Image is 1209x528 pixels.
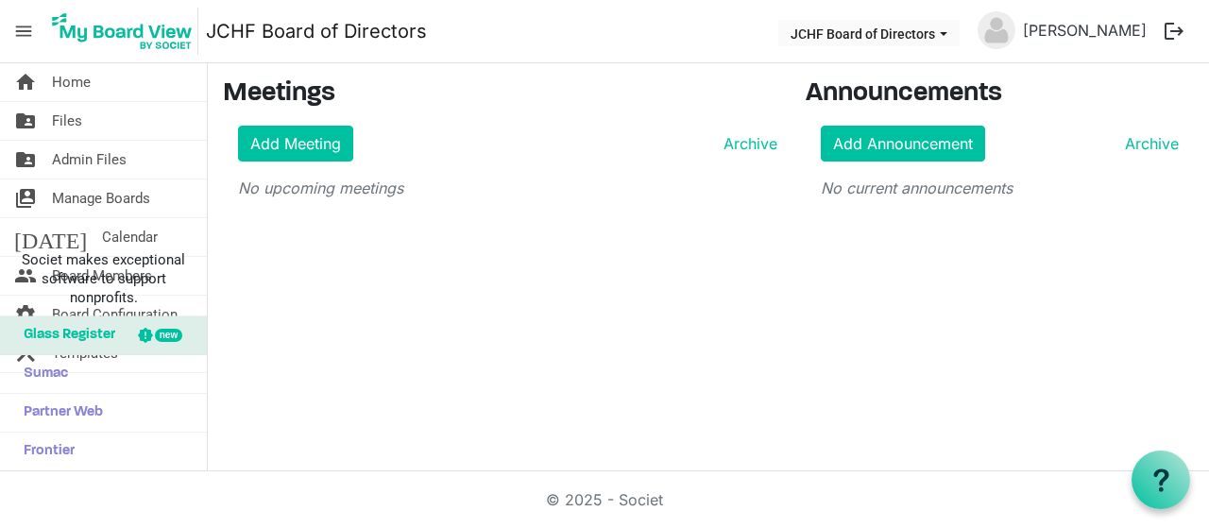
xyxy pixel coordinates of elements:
p: No upcoming meetings [238,177,777,199]
p: No current announcements [821,177,1179,199]
span: folder_shared [14,141,37,179]
a: My Board View Logo [46,8,206,55]
a: © 2025 - Societ [546,490,663,509]
button: JCHF Board of Directors dropdownbutton [778,20,960,46]
span: switch_account [14,179,37,217]
img: no-profile-picture.svg [978,11,1015,49]
span: Files [52,102,82,140]
span: menu [6,13,42,49]
button: logout [1154,11,1194,51]
span: Admin Files [52,141,127,179]
div: new [155,329,182,342]
span: Frontier [14,433,75,470]
a: Archive [716,132,777,155]
span: Societ makes exceptional software to support nonprofits. [9,250,198,307]
span: Sumac [14,355,68,393]
a: Archive [1117,132,1179,155]
span: Glass Register [14,316,115,354]
a: Add Announcement [821,126,985,162]
span: Partner Web [14,394,103,432]
span: Calendar [102,218,158,256]
span: [DATE] [14,218,87,256]
span: home [14,63,37,101]
a: JCHF Board of Directors [206,12,427,50]
span: Manage Boards [52,179,150,217]
img: My Board View Logo [46,8,198,55]
span: folder_shared [14,102,37,140]
h3: Meetings [223,78,777,111]
a: [PERSON_NAME] [1015,11,1154,49]
span: Home [52,63,91,101]
a: Add Meeting [238,126,353,162]
h3: Announcements [806,78,1194,111]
